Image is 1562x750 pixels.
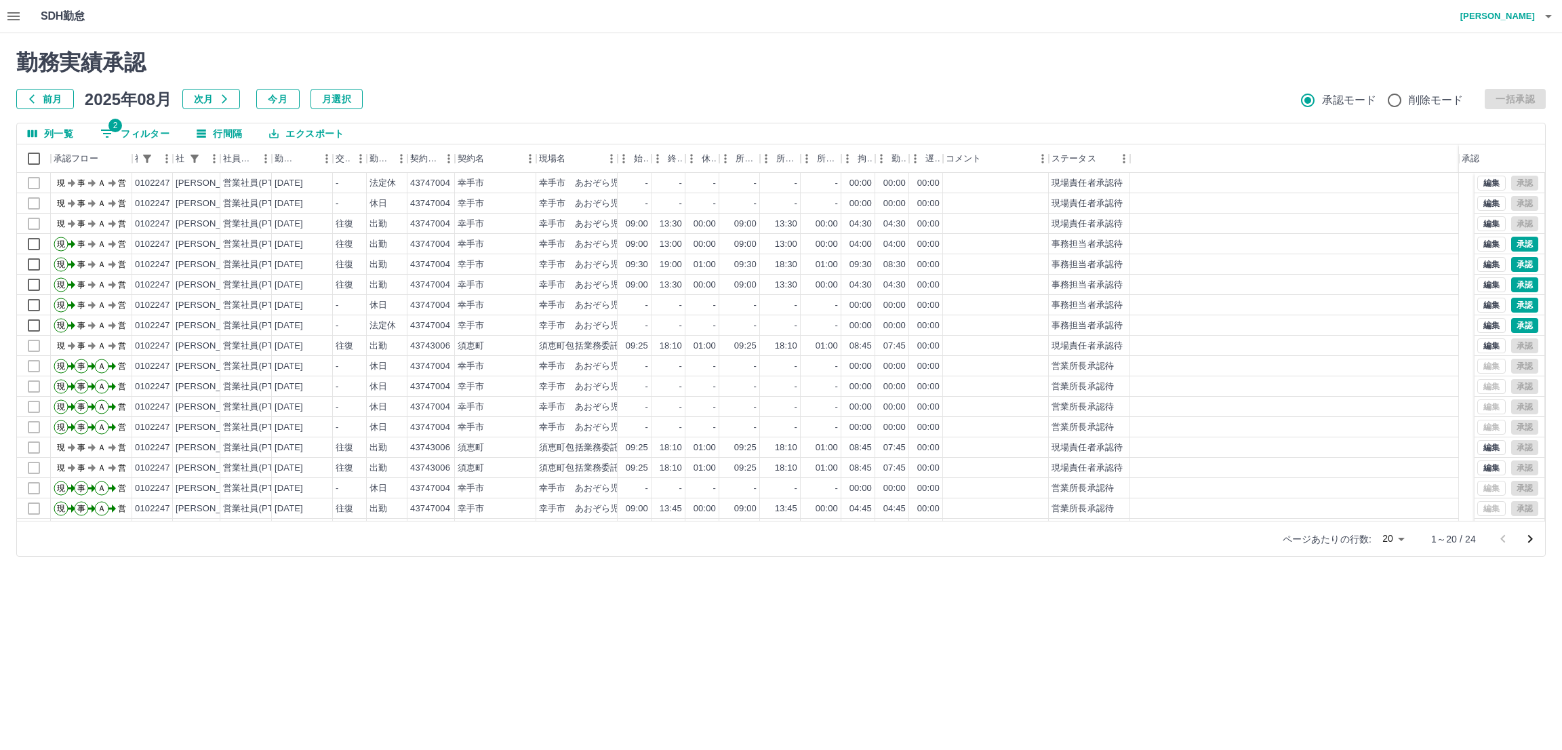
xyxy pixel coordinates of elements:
[849,238,872,251] div: 04:00
[539,177,655,190] div: 幸手市 あおぞら児童クラブ
[645,177,648,190] div: -
[917,238,940,251] div: 00:00
[634,144,649,173] div: 始業
[943,144,1049,173] div: コメント
[925,144,940,173] div: 遅刻等
[223,218,294,231] div: 営業社員(PT契約)
[883,340,906,353] div: 07:45
[458,319,484,332] div: 幸手市
[57,199,65,208] text: 現
[458,299,484,312] div: 幸手市
[118,300,126,310] text: 営
[118,341,126,351] text: 営
[816,238,838,251] div: 00:00
[713,299,716,312] div: -
[77,280,85,290] text: 事
[410,144,439,173] div: 契約コード
[917,218,940,231] div: 00:00
[776,144,798,173] div: 所定終業
[57,321,65,330] text: 現
[660,218,682,231] div: 13:30
[223,279,294,292] div: 営業社員(PT契約)
[77,178,85,188] text: 事
[275,177,303,190] div: [DATE]
[883,279,906,292] div: 04:30
[1477,338,1506,353] button: 編集
[410,319,450,332] div: 43747004
[77,321,85,330] text: 事
[369,279,387,292] div: 出勤
[909,144,943,173] div: 遅刻等
[275,360,303,373] div: [DATE]
[275,319,303,332] div: [DATE]
[539,279,655,292] div: 幸手市 あおぞら児童クラブ
[917,177,940,190] div: 00:00
[1052,177,1123,190] div: 現場責任者承認待
[176,279,249,292] div: [PERSON_NAME]
[713,177,716,190] div: -
[849,299,872,312] div: 00:00
[883,238,906,251] div: 04:00
[336,279,353,292] div: 往復
[626,340,648,353] div: 09:25
[220,144,272,173] div: 社員区分
[734,258,757,271] div: 09:30
[17,123,84,144] button: 列選択
[816,218,838,231] div: 00:00
[410,279,450,292] div: 43747004
[816,340,838,353] div: 01:00
[679,177,682,190] div: -
[1114,149,1134,169] button: メニュー
[51,144,132,173] div: 承認フロー
[410,299,450,312] div: 43747004
[369,177,396,190] div: 法定休
[275,340,303,353] div: [DATE]
[645,197,648,210] div: -
[858,144,873,173] div: 拘束
[135,299,170,312] div: 0102247
[775,218,797,231] div: 13:30
[298,149,317,168] button: ソート
[16,50,1546,75] h2: 勤務実績承認
[369,340,387,353] div: 出勤
[539,319,655,332] div: 幸手市 あおぞら児童クラブ
[275,258,303,271] div: [DATE]
[795,299,797,312] div: -
[410,218,450,231] div: 43747004
[336,299,338,312] div: -
[77,219,85,229] text: 事
[883,218,906,231] div: 04:30
[336,197,338,210] div: -
[118,219,126,229] text: 営
[336,319,338,332] div: -
[668,144,683,173] div: 終業
[1511,318,1538,333] button: 承認
[713,197,716,210] div: -
[1477,196,1506,211] button: 編集
[539,218,655,231] div: 幸手市 あおぞら児童クラブ
[57,300,65,310] text: 現
[652,144,685,173] div: 終業
[1409,92,1464,108] span: 削除モード
[118,178,126,188] text: 営
[1052,197,1123,210] div: 現場責任者承認待
[883,197,906,210] div: 00:00
[135,340,170,353] div: 0102247
[98,219,106,229] text: Ａ
[54,144,98,173] div: 承認フロー
[132,144,173,173] div: 社員番号
[1052,279,1123,292] div: 事務担当者承認待
[98,321,106,330] text: Ａ
[917,340,940,353] div: 00:00
[883,177,906,190] div: 00:00
[458,258,484,271] div: 幸手市
[135,279,170,292] div: 0102247
[98,199,106,208] text: Ａ
[775,279,797,292] div: 13:30
[410,177,450,190] div: 43747004
[157,149,177,169] button: メニュー
[1477,277,1506,292] button: 編集
[176,197,249,210] div: [PERSON_NAME]
[367,144,407,173] div: 勤務区分
[57,219,65,229] text: 現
